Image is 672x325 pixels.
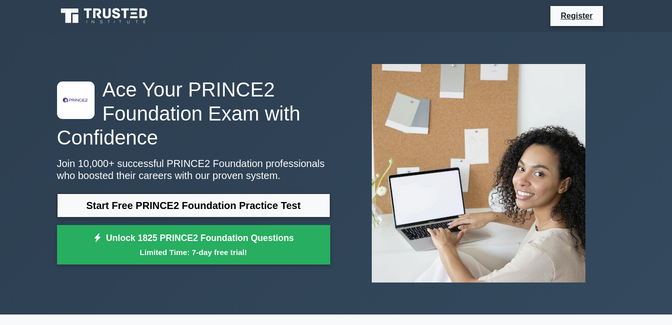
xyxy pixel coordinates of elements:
[70,246,318,258] small: Limited Time: 7-day free trial!
[554,9,598,22] a: Register
[57,157,330,181] p: Join 10,000+ successful PRINCE2 Foundation professionals who boosted their careers with our prove...
[57,225,330,265] a: Unlock 1825 PRINCE2 Foundation QuestionsLimited Time: 7-day free trial!
[57,77,330,149] h1: Ace Your PRINCE2 Foundation Exam with Confidence
[57,193,330,217] a: Start Free PRINCE2 Foundation Practice Test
